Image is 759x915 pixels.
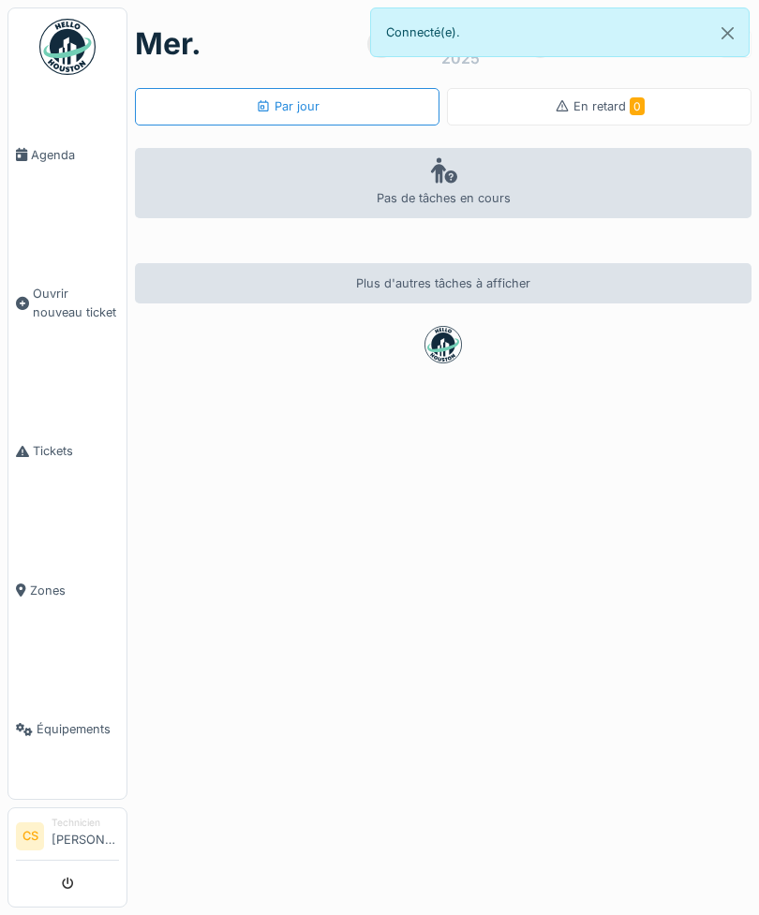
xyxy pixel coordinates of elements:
[256,97,320,115] div: Par jour
[135,263,752,303] div: Plus d'autres tâches à afficher
[8,381,126,521] a: Tickets
[39,19,96,75] img: Badge_color-CXgf-gQk.svg
[52,816,119,830] div: Technicien
[8,85,126,225] a: Agenda
[16,822,44,850] li: CS
[370,7,750,57] div: Connecté(e).
[33,442,119,460] span: Tickets
[707,8,749,58] button: Close
[441,47,480,69] div: 2025
[8,521,126,660] a: Zones
[31,146,119,164] span: Agenda
[424,326,462,363] img: badge-BVDL4wpA.svg
[630,97,645,115] span: 0
[135,148,752,218] div: Pas de tâches en cours
[8,660,126,800] a: Équipements
[30,582,119,599] span: Zones
[52,816,119,856] li: [PERSON_NAME]
[16,816,119,861] a: CS Technicien[PERSON_NAME]
[135,26,201,62] h1: mer.
[37,720,119,738] span: Équipements
[8,225,126,382] a: Ouvrir nouveau ticket
[573,99,645,113] span: En retard
[33,285,119,320] span: Ouvrir nouveau ticket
